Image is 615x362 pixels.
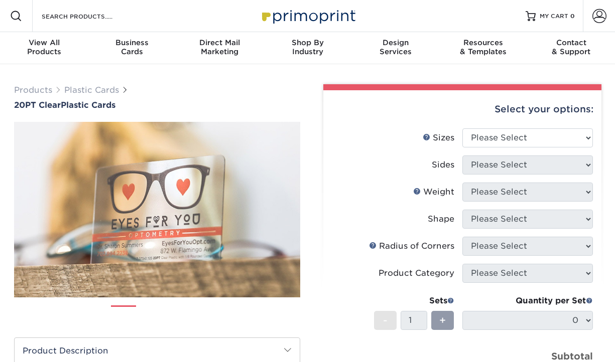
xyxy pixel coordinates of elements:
[423,132,454,144] div: Sizes
[351,38,439,47] span: Design
[176,32,264,64] a: Direct MailMarketing
[351,38,439,56] div: Services
[258,5,358,27] img: Primoprint
[14,100,300,110] a: 20PT ClearPlastic Cards
[176,38,264,56] div: Marketing
[527,38,615,47] span: Contact
[432,159,454,171] div: Sides
[527,38,615,56] div: & Support
[439,313,446,328] span: +
[527,32,615,64] a: Contact& Support
[379,267,454,279] div: Product Category
[369,240,454,252] div: Radius of Corners
[551,350,593,361] strong: Subtotal
[413,186,454,198] div: Weight
[176,38,264,47] span: Direct Mail
[64,85,119,95] a: Plastic Cards
[439,32,527,64] a: Resources& Templates
[264,38,351,56] div: Industry
[570,13,575,20] span: 0
[111,302,136,327] img: Plastic Cards 01
[14,85,52,95] a: Products
[374,295,454,307] div: Sets
[331,90,593,128] div: Select your options:
[14,100,61,110] span: 20PT Clear
[428,213,454,225] div: Shape
[41,10,139,22] input: SEARCH PRODUCTS.....
[383,313,388,328] span: -
[439,38,527,47] span: Resources
[264,32,351,64] a: Shop ByIndustry
[178,301,203,326] img: Plastic Cards 03
[540,12,568,21] span: MY CART
[264,38,351,47] span: Shop By
[88,38,176,47] span: Business
[88,32,176,64] a: BusinessCards
[14,100,300,110] h1: Plastic Cards
[439,38,527,56] div: & Templates
[351,32,439,64] a: DesignServices
[14,111,300,308] img: 20PT Clear 01
[462,295,593,307] div: Quantity per Set
[88,38,176,56] div: Cards
[145,301,170,326] img: Plastic Cards 02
